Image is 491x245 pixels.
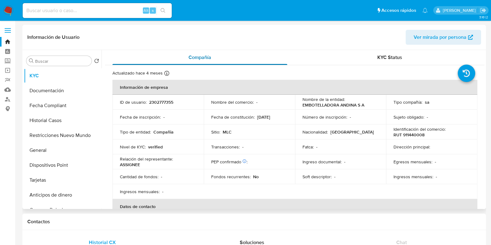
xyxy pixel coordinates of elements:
[29,58,34,63] button: Buscar
[24,158,102,173] button: Dispositivos Point
[120,129,151,135] p: Tipo de entidad :
[161,174,162,179] p: -
[480,7,486,14] a: Salir
[334,174,335,179] p: -
[302,144,314,150] p: Fatca :
[24,188,102,202] button: Anticipos de dinero
[393,132,425,138] p: RUT 911440008
[393,174,433,179] p: Ingresos mensuales :
[393,144,430,150] p: Dirección principal :
[302,102,364,108] p: EMBOTELLADORA ANDINA S A
[189,54,211,61] span: Compañía
[302,114,347,120] p: Número de inscripción :
[23,7,172,15] input: Buscar usuario o caso...
[153,129,174,135] p: Compañia
[211,99,254,105] p: Nombre del comercio :
[425,99,430,105] p: sa
[112,80,477,95] th: Información de empresa
[211,174,251,179] p: Fondos recurrentes :
[143,7,148,13] span: Alt
[350,114,351,120] p: -
[242,144,243,150] p: -
[120,156,173,162] p: Relación del representante :
[24,143,102,158] button: General
[344,159,345,165] p: -
[414,30,466,45] span: Ver mirada por persona
[35,58,89,64] input: Buscar
[393,99,422,105] p: Tipo compañía :
[393,114,424,120] p: Sujeto obligado :
[112,70,163,76] p: Actualizado hace 4 meses
[256,99,257,105] p: -
[24,98,102,113] button: Fecha Compliant
[112,199,477,214] th: Datos de contacto
[211,144,240,150] p: Transacciones :
[24,83,102,98] button: Documentación
[24,128,102,143] button: Restricciones Nuevo Mundo
[211,114,255,120] p: Fecha de constitución :
[381,7,416,14] span: Accesos rápidos
[377,54,402,61] span: KYC Status
[302,97,345,102] p: Nombre de la entidad :
[157,6,169,15] button: search-icon
[302,174,332,179] p: Soft descriptor :
[24,68,102,83] button: KYC
[436,174,437,179] p: -
[302,129,328,135] p: Nacionalidad :
[422,8,428,13] a: Notificaciones
[393,126,446,132] p: Identificación del comercio :
[302,159,342,165] p: Ingreso documental :
[120,162,140,167] p: ASSIGNEE
[24,202,102,217] button: Cruces y Relaciones
[94,58,99,65] button: Volver al orden por defecto
[316,144,317,150] p: -
[211,129,220,135] p: Sitio :
[223,129,232,135] p: MLC
[406,30,481,45] button: Ver mirada por persona
[163,114,165,120] p: -
[393,159,432,165] p: Egresos mensuales :
[435,159,436,165] p: -
[152,7,154,13] span: s
[162,189,163,194] p: -
[120,174,158,179] p: Cantidad de fondos :
[148,144,163,150] p: verified
[253,174,259,179] p: No
[149,99,173,105] p: 2302777355
[120,114,161,120] p: Fecha de inscripción :
[120,189,160,194] p: Ingresos mensuales :
[120,99,147,105] p: ID de usuario :
[24,173,102,188] button: Tarjetas
[443,7,478,13] p: camilafernanda.paredessaldano@mercadolibre.cl
[27,34,80,40] h1: Información de Usuario
[120,144,146,150] p: Nivel de KYC :
[257,114,270,120] p: [DATE]
[330,129,374,135] p: [GEOGRAPHIC_DATA]
[427,114,428,120] p: -
[27,219,481,225] h1: Contactos
[24,113,102,128] button: Historial Casos
[211,159,248,165] p: PEP confirmado :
